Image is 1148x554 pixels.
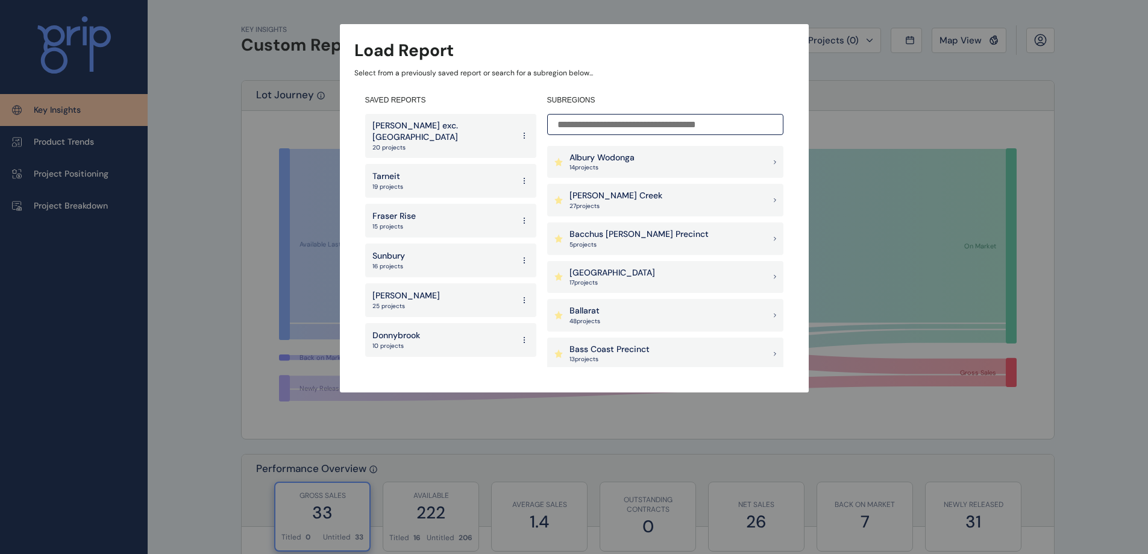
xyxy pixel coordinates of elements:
[372,262,405,271] p: 16 projects
[372,143,513,152] p: 20 projects
[547,95,783,105] h4: SUBREGIONS
[365,95,536,105] h4: SAVED REPORTS
[372,183,403,191] p: 19 projects
[569,241,709,249] p: 5 project s
[372,210,416,222] p: Fraser Rise
[569,344,650,356] p: Bass Coast Precinct
[569,279,655,287] p: 17 project s
[569,190,662,202] p: [PERSON_NAME] Creek
[372,250,405,262] p: Sunbury
[569,267,655,279] p: [GEOGRAPHIC_DATA]
[372,330,420,342] p: Donnybrook
[569,163,635,172] p: 14 project s
[372,171,403,183] p: Tarneit
[354,68,794,78] p: Select from a previously saved report or search for a subregion below...
[372,342,420,350] p: 10 projects
[569,305,600,317] p: Ballarat
[372,120,513,143] p: [PERSON_NAME] exc. [GEOGRAPHIC_DATA]
[372,302,440,310] p: 25 projects
[354,39,454,62] h3: Load Report
[569,152,635,164] p: Albury Wodonga
[569,317,600,326] p: 48 project s
[569,202,662,210] p: 27 project s
[569,355,650,364] p: 13 project s
[372,290,440,302] p: [PERSON_NAME]
[569,228,709,241] p: Bacchus [PERSON_NAME] Precinct
[372,222,416,231] p: 15 projects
